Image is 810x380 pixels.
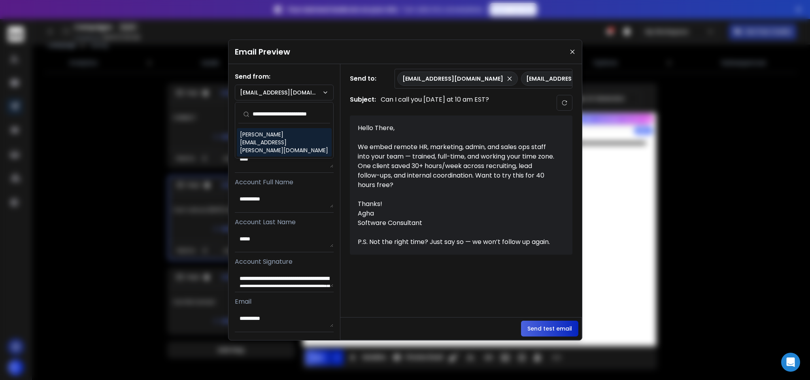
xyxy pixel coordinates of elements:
p: [EMAIL_ADDRESS][DOMAIN_NAME] [526,75,627,83]
div: Thanks! [358,199,555,209]
div: Open Intercom Messenger [781,353,800,372]
p: [EMAIL_ADDRESS][DOMAIN_NAME] [402,75,503,83]
p: Account Last Name [235,217,334,227]
p: Email [235,297,334,306]
p: Can I call you [DATE] at 10 am EST? [381,95,489,111]
h1: Email Preview [235,46,290,57]
div: P.S. Not the right time? Just say so — we won’t follow up again. [358,237,555,247]
div: Software Consultant [358,218,555,228]
p: Account Full Name [235,178,334,187]
p: [EMAIL_ADDRESS][DOMAIN_NAME] [240,89,322,96]
div: [PERSON_NAME][EMAIL_ADDRESS][PERSON_NAME][DOMAIN_NAME] [240,130,329,154]
p: Account Signature [235,257,334,267]
h1: Send to: [350,74,381,83]
button: Send test email [521,321,578,337]
div: Agha [358,209,555,218]
div: We embed remote HR, marketing, admin, and sales ops staff into your team — trained, full-time, an... [358,142,555,190]
h1: Send from: [235,72,334,81]
div: Hello There, [358,123,555,133]
h1: Subject: [350,95,376,111]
